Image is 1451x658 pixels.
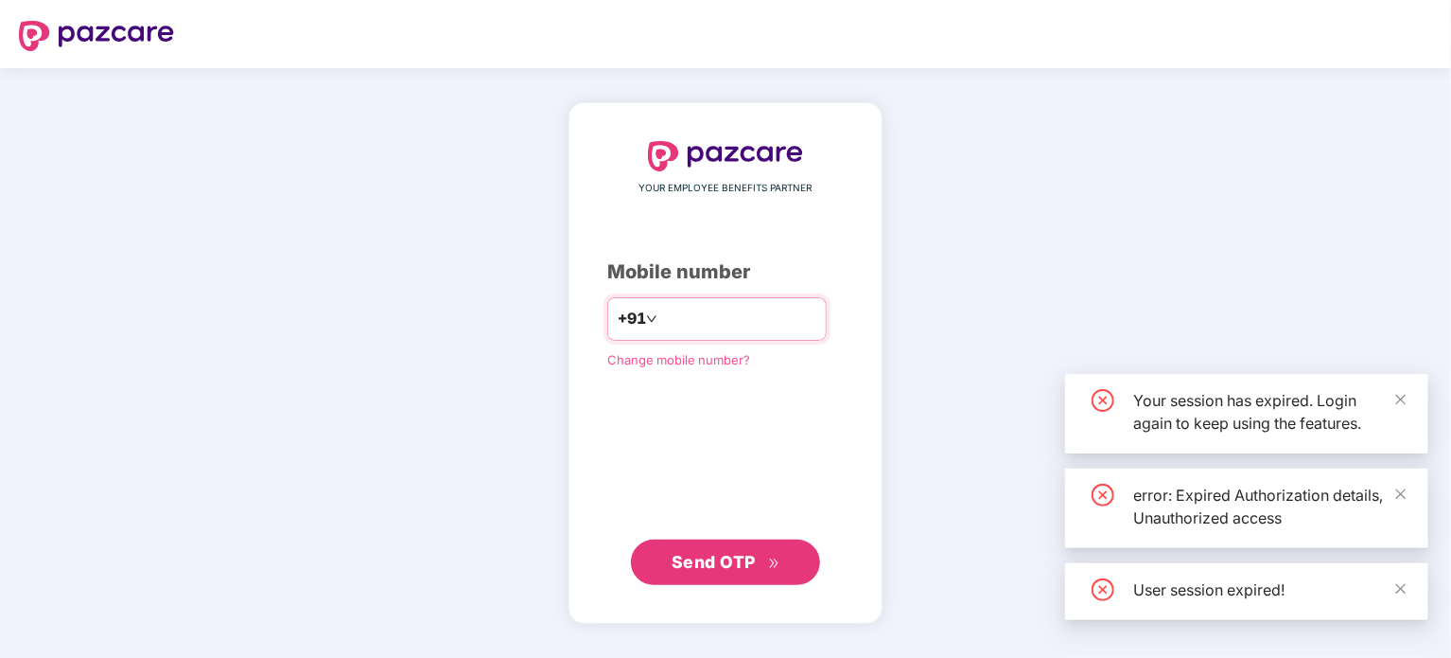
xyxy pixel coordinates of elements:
button: Send OTPdouble-right [631,540,820,585]
div: error: Expired Authorization details, Unauthorized access [1133,484,1406,529]
span: Send OTP [672,552,756,572]
span: close-circle [1092,389,1114,412]
img: logo [648,141,803,171]
span: close [1394,488,1407,501]
span: close [1394,393,1407,406]
div: Your session has expired. Login again to keep using the features. [1133,389,1406,435]
a: Change mobile number? [607,352,750,367]
span: close [1394,582,1407,596]
span: +91 [618,307,646,330]
span: close-circle [1092,578,1114,601]
span: down [646,313,657,325]
span: close-circle [1092,484,1114,507]
div: Mobile number [607,258,844,287]
span: YOUR EMPLOYEE BENEFITS PARTNER [639,181,813,196]
span: double-right [768,558,780,570]
div: User session expired! [1133,578,1406,601]
img: logo [19,21,174,51]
